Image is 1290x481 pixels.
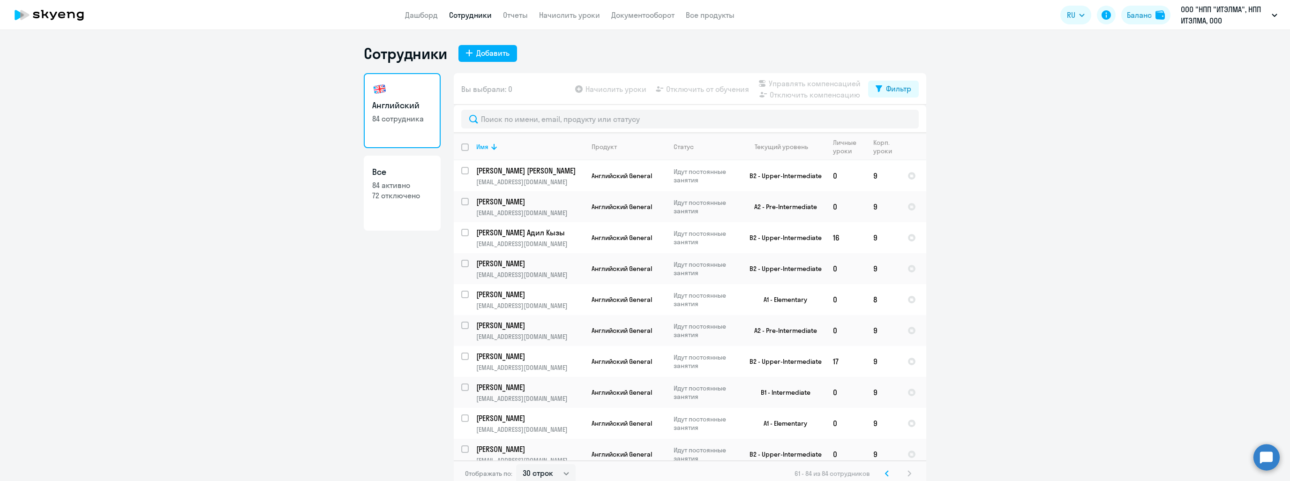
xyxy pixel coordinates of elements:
[476,143,488,151] div: Имя
[476,289,582,300] p: [PERSON_NAME]
[825,222,866,253] td: 16
[738,377,825,408] td: B1 - Intermediate
[476,258,584,269] a: [PERSON_NAME]
[476,363,584,372] p: [EMAIL_ADDRESS][DOMAIN_NAME]
[476,456,584,465] p: [EMAIL_ADDRESS][DOMAIN_NAME]
[866,346,900,377] td: 9
[476,165,582,176] p: [PERSON_NAME] [PERSON_NAME]
[476,332,584,341] p: [EMAIL_ADDRESS][DOMAIN_NAME]
[825,191,866,222] td: 0
[592,172,652,180] span: Английский General
[476,320,582,331] p: [PERSON_NAME]
[738,160,825,191] td: B2 - Upper-Intermediate
[476,394,584,403] p: [EMAIL_ADDRESS][DOMAIN_NAME]
[825,315,866,346] td: 0
[476,351,584,361] a: [PERSON_NAME]
[738,284,825,315] td: A1 - Elementary
[1127,9,1152,21] div: Баланс
[866,253,900,284] td: 9
[405,10,438,20] a: Дашборд
[372,99,432,112] h3: Английский
[866,377,900,408] td: 9
[825,160,866,191] td: 0
[795,469,870,478] span: 61 - 84 из 84 сотрудников
[592,233,652,242] span: Английский General
[592,388,652,397] span: Английский General
[738,408,825,439] td: A1 - Elementary
[592,450,652,458] span: Английский General
[449,10,492,20] a: Сотрудники
[825,284,866,315] td: 0
[674,322,738,339] p: Идут постоянные занятия
[825,346,866,377] td: 17
[1176,4,1282,26] button: ООО "НПП "ИТЭЛМА", НПП ИТЭЛМА, ООО
[866,191,900,222] td: 9
[476,301,584,310] p: [EMAIL_ADDRESS][DOMAIN_NAME]
[476,178,584,186] p: [EMAIL_ADDRESS][DOMAIN_NAME]
[825,377,866,408] td: 0
[738,222,825,253] td: B2 - Upper-Intermediate
[674,260,738,277] p: Идут постоянные занятия
[476,209,584,217] p: [EMAIL_ADDRESS][DOMAIN_NAME]
[1121,6,1170,24] button: Балансbalance
[372,166,432,178] h3: Все
[476,143,584,151] div: Имя
[476,320,584,331] a: [PERSON_NAME]
[674,229,738,246] p: Идут постоянные занятия
[866,439,900,470] td: 9
[476,196,584,207] a: [PERSON_NAME]
[738,439,825,470] td: B2 - Upper-Intermediate
[592,326,652,335] span: Английский General
[755,143,808,151] div: Текущий уровень
[476,413,582,423] p: [PERSON_NAME]
[674,198,738,215] p: Идут постоянные занятия
[476,289,584,300] a: [PERSON_NAME]
[674,291,738,308] p: Идут постоянные занятия
[476,47,510,59] div: Добавить
[461,83,512,95] span: Вы выбрали: 0
[1060,6,1091,24] button: RU
[592,419,652,428] span: Английский General
[592,264,652,273] span: Английский General
[746,143,825,151] div: Текущий уровень
[465,469,512,478] span: Отображать по:
[476,227,584,238] a: [PERSON_NAME] Адил Кызы
[372,190,432,201] p: 72 отключено
[476,413,584,423] a: [PERSON_NAME]
[476,382,582,392] p: [PERSON_NAME]
[364,156,441,231] a: Все84 активно72 отключено
[476,227,582,238] p: [PERSON_NAME] Адил Кызы
[738,253,825,284] td: B2 - Upper-Intermediate
[866,160,900,191] td: 9
[833,138,865,155] div: Личные уроки
[674,167,738,184] p: Идут постоянные занятия
[503,10,528,20] a: Отчеты
[674,353,738,370] p: Идут постоянные занятия
[461,110,919,128] input: Поиск по имени, email, продукту или статусу
[592,295,652,304] span: Английский General
[476,271,584,279] p: [EMAIL_ADDRESS][DOMAIN_NAME]
[738,346,825,377] td: B2 - Upper-Intermediate
[372,82,387,97] img: english
[738,191,825,222] td: A2 - Pre-Intermediate
[476,444,582,454] p: [PERSON_NAME]
[825,408,866,439] td: 0
[364,73,441,148] a: Английский84 сотрудника
[674,384,738,401] p: Идут постоянные занятия
[873,138,893,155] div: Корп. уроки
[833,138,859,155] div: Личные уроки
[592,357,652,366] span: Английский General
[476,196,582,207] p: [PERSON_NAME]
[866,222,900,253] td: 9
[592,143,666,151] div: Продукт
[458,45,517,62] button: Добавить
[738,315,825,346] td: A2 - Pre-Intermediate
[476,258,582,269] p: [PERSON_NAME]
[539,10,600,20] a: Начислить уроки
[476,425,584,434] p: [EMAIL_ADDRESS][DOMAIN_NAME]
[592,143,617,151] div: Продукт
[611,10,675,20] a: Документооборот
[674,143,694,151] div: Статус
[592,203,652,211] span: Английский General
